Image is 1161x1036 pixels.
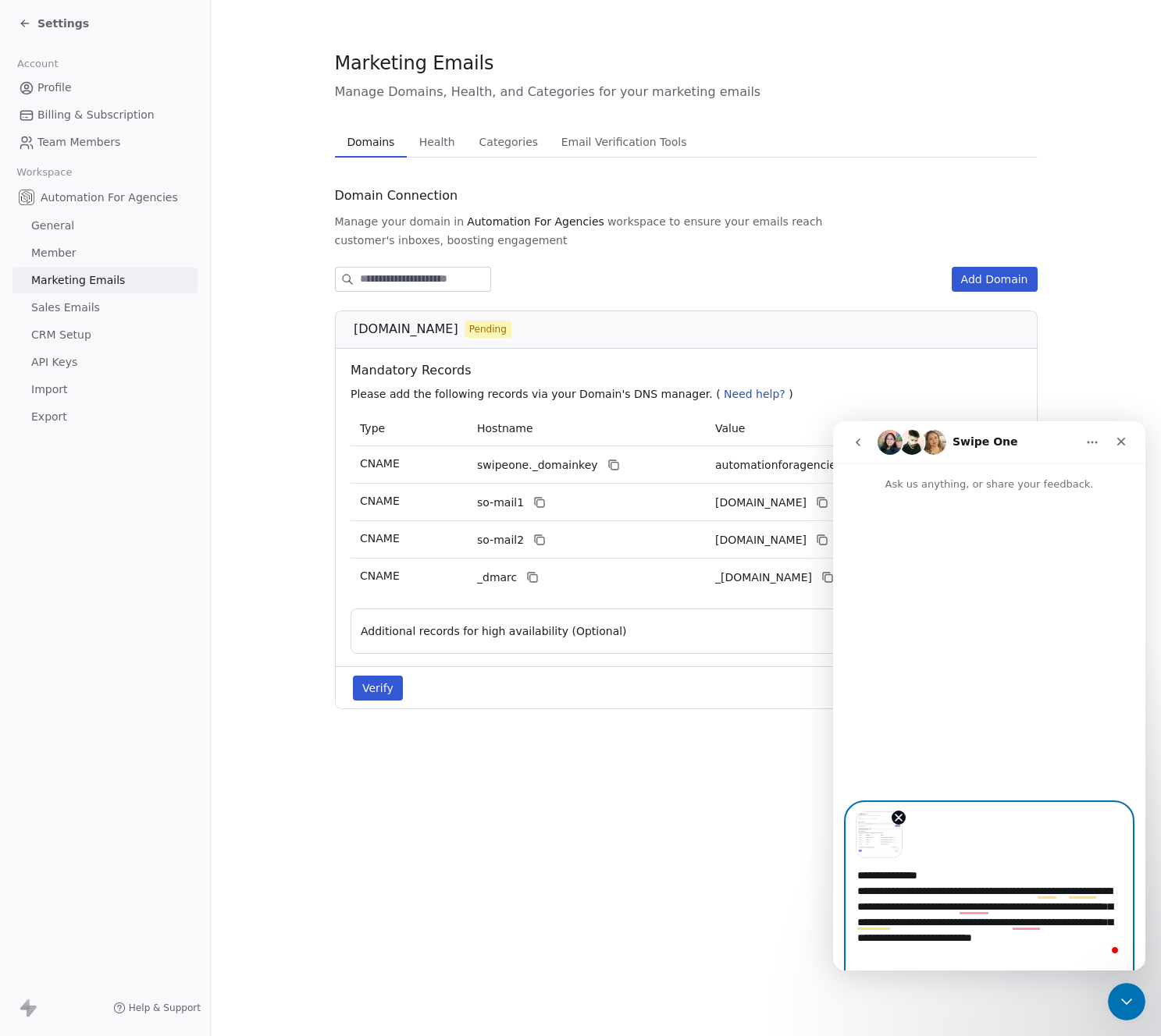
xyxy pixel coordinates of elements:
[477,532,524,548] span: so-mail2
[37,16,89,31] span: Settings
[360,457,400,470] span: CNAME
[31,381,67,398] span: Import
[952,267,1038,292] button: Add Domain
[477,457,598,474] span: swipeone._domainkey
[19,16,89,31] a: Settings
[335,232,568,248] span: customer's inboxes, boosting engagement
[12,102,198,128] a: Billing & Subscription
[31,327,91,343] span: CRM Setup
[335,214,465,229] span: Manage your domain in
[715,422,745,435] span: Value
[335,51,494,75] span: Marketing Emails
[12,268,198,293] a: Marketing Emails
[37,80,72,96] span: Profile
[41,190,178,205] span: Automation For Agencies
[31,272,125,289] span: Marketing Emails
[715,569,812,586] span: _dmarc.swipeone.email
[1108,983,1145,1020] iframe: Intercom live chat
[477,422,533,435] span: Hostname
[715,457,924,474] span: automationforagenciescom._domainkey.swipeone.email
[12,240,198,266] a: Member
[19,190,34,205] img: white%20with%20black%20stroke.png
[477,569,517,586] span: _dmarc
[31,300,100,316] span: Sales Emails
[468,322,506,336] span: Pending
[351,386,1028,402] p: Please add the following records via your Domain's DNS manager. ( )
[31,409,67,425] span: Export
[340,131,401,153] span: Domains
[715,495,807,511] span: automationforagenciescom1.swipeone.email
[10,161,79,184] span: Workspace
[413,131,461,153] span: Health
[335,83,1038,101] span: Manage Domains, Health, and Categories for your marketing emails
[607,214,823,229] span: workspace to ensure your emails reach
[12,377,198,403] a: Import
[555,131,693,153] span: Email Verification Tools
[10,52,65,76] span: Account
[353,676,403,701] button: Verify
[335,186,458,205] span: Domain Connection
[12,349,198,375] a: API Keys
[360,495,400,507] span: CNAME
[833,421,1145,970] iframe: To enrich screen reader interactions, please activate Accessibility in Grammarly extension settings
[37,107,155,123] span: Billing & Subscription
[113,1002,201,1014] a: Help & Support
[724,388,785,400] span: Need help?
[477,495,524,511] span: so-mail1
[37,134,120,151] span: Team Members
[12,295,198,321] a: Sales Emails
[12,322,198,348] a: CRM Setup
[31,354,77,371] span: API Keys
[467,214,604,229] span: Automation For Agencies
[12,404,198,430] a: Export
[129,1002,201,1014] span: Help & Support
[360,569,400,582] span: CNAME
[12,129,198,155] a: Team Members
[473,131,544,153] span: Categories
[31,245,77,261] span: Member
[361,623,627,639] span: Additional records for high availability (Optional)
[31,218,74,234] span: General
[12,213,198,239] a: General
[360,532,400,545] span: CNAME
[715,532,807,548] span: automationforagenciescom2.swipeone.email
[361,622,1012,640] button: Additional records for high availability (Optional)Recommended
[12,75,198,101] a: Profile
[354,320,458,339] span: [DOMAIN_NAME]
[360,420,458,437] p: Type
[351,361,1028,380] span: Mandatory Records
